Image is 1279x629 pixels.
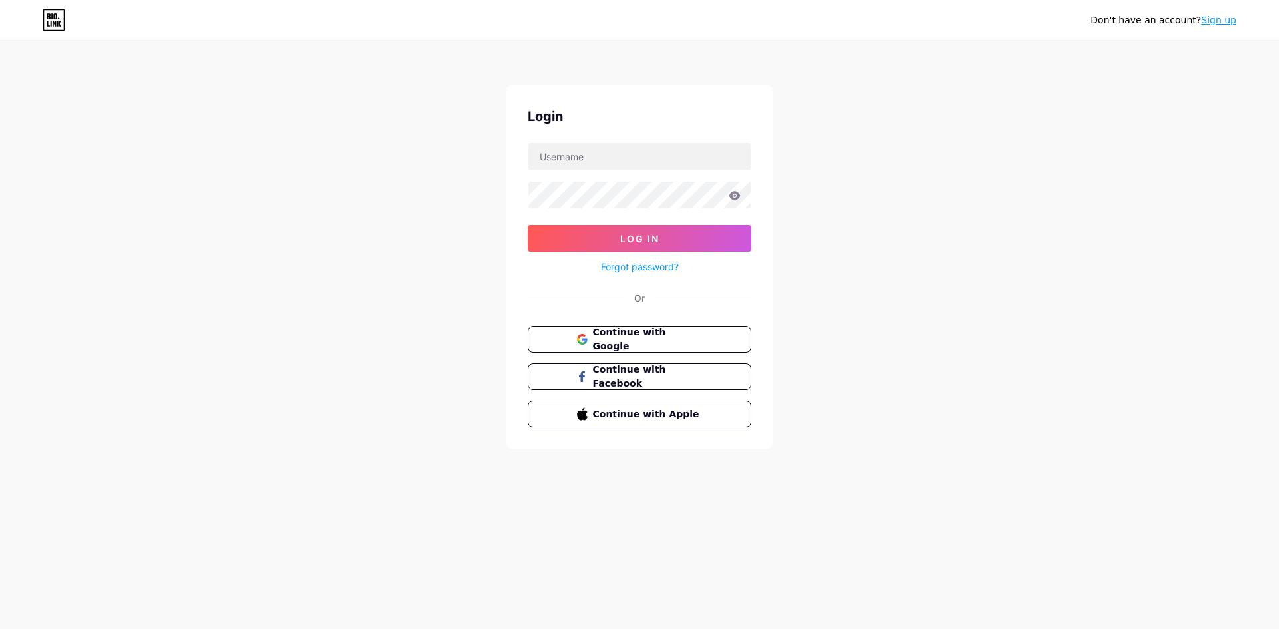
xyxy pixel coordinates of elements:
span: Continue with Facebook [593,363,703,391]
a: Sign up [1201,15,1236,25]
div: Don't have an account? [1090,13,1236,27]
button: Log In [528,225,751,252]
button: Continue with Apple [528,401,751,427]
button: Continue with Facebook [528,363,751,390]
div: Login [528,106,751,126]
span: Log In [620,233,659,244]
a: Forgot password? [601,260,679,274]
button: Continue with Google [528,326,751,353]
span: Continue with Apple [593,407,703,421]
input: Username [528,143,751,170]
div: Or [634,291,645,305]
span: Continue with Google [593,325,703,353]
